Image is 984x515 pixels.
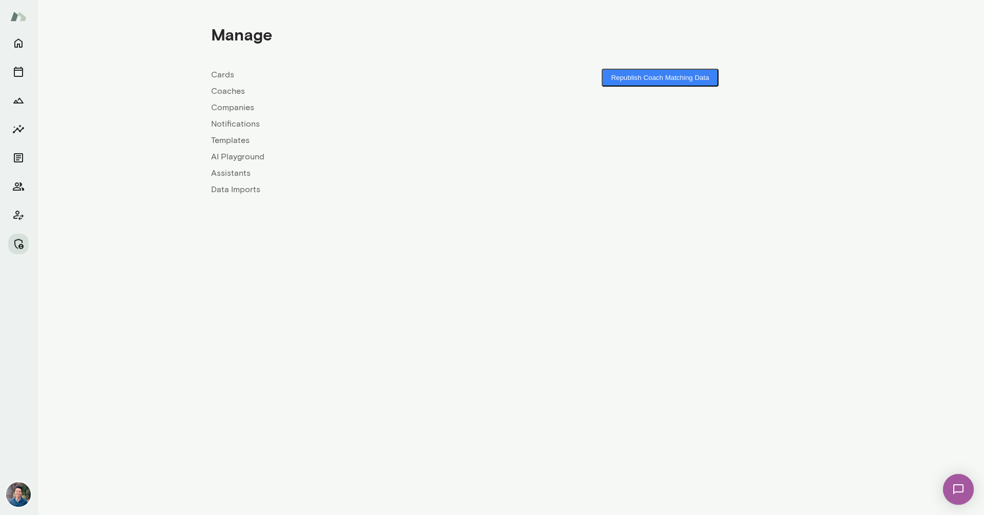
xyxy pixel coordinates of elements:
a: Coaches [211,85,510,97]
a: Assistants [211,167,510,179]
a: Templates [211,134,510,147]
button: Sessions [8,61,29,82]
button: Republish Coach Matching Data [602,69,718,87]
a: Cards [211,69,510,81]
button: Home [8,33,29,53]
button: Insights [8,119,29,139]
h4: Manage [211,25,272,44]
a: Data Imports [211,183,510,196]
img: Mento [10,7,27,26]
button: Growth Plan [8,90,29,111]
a: Companies [211,101,510,114]
button: Documents [8,148,29,168]
a: AI Playground [211,151,510,163]
img: Alex Yu [6,482,31,507]
button: Members [8,176,29,197]
button: Manage [8,234,29,254]
button: Client app [8,205,29,225]
a: Notifications [211,118,510,130]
